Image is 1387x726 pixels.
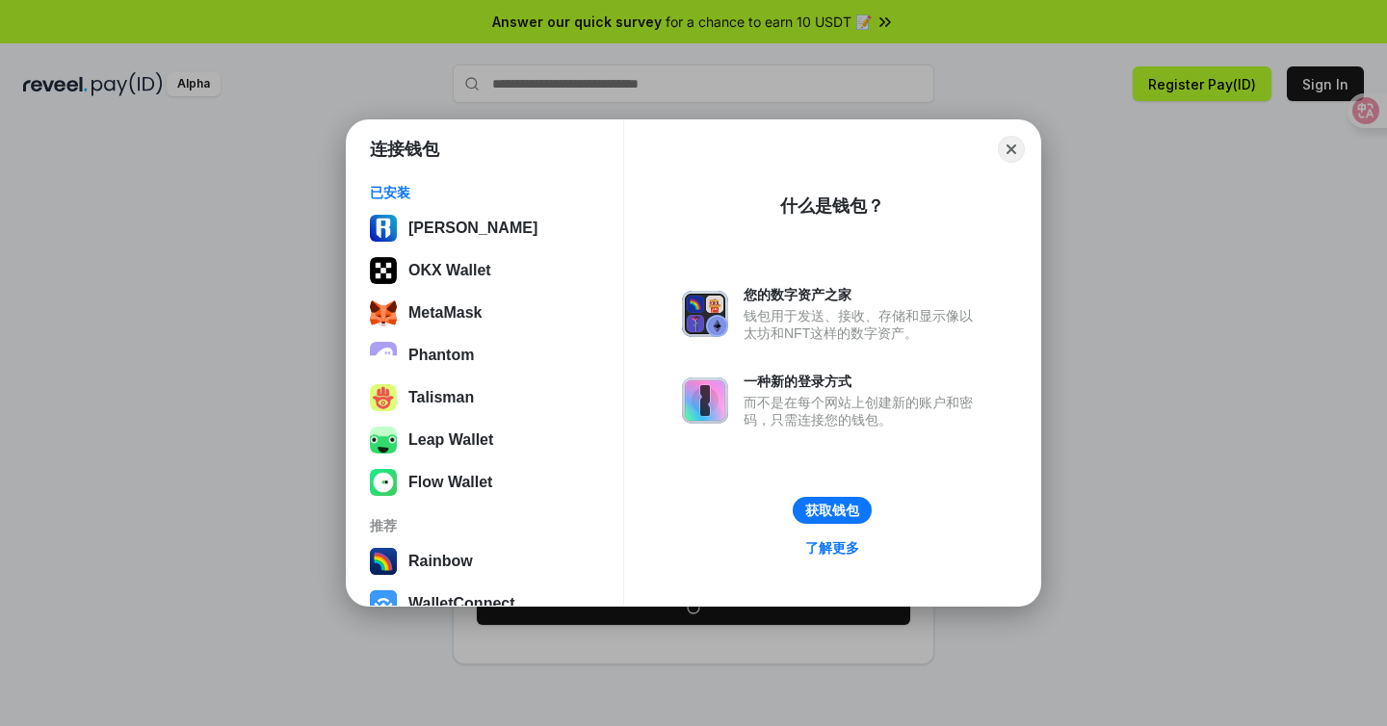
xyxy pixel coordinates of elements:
[370,184,600,201] div: 已安装
[364,378,606,417] button: Talisman
[364,209,606,247] button: [PERSON_NAME]
[805,502,859,519] div: 获取钱包
[408,553,473,570] div: Rainbow
[370,138,439,161] h1: 连接钱包
[408,304,482,322] div: MetaMask
[408,389,474,406] div: Talisman
[408,474,492,491] div: Flow Wallet
[364,294,606,332] button: MetaMask
[682,291,728,337] img: svg+xml,%3Csvg%20xmlns%3D%22http%3A%2F%2Fwww.w3.org%2F2000%2Fsvg%22%20fill%3D%22none%22%20viewBox...
[744,286,982,303] div: 您的数字资产之家
[370,590,397,617] img: svg+xml,%3Csvg%20width%3D%2228%22%20height%3D%2228%22%20viewBox%3D%220%200%2028%2028%22%20fill%3D...
[780,194,884,218] div: 什么是钱包？
[805,539,859,557] div: 了解更多
[744,394,982,428] div: 而不是在每个网站上创建新的账户和密码，只需连接您的钱包。
[408,347,474,364] div: Phantom
[370,215,397,242] img: svg%3E%0A
[370,299,397,326] img: svg+xml;base64,PHN2ZyB3aWR0aD0iMzUiIGhlaWdodD0iMzQiIHZpZXdCb3g9IjAgMCAzNSAzNCIgZmlsbD0ibm9uZSIgeG...
[370,342,397,369] img: epq2vO3P5aLWl15yRS7Q49p1fHTx2Sgh99jU3kfXv7cnPATIVQHAx5oQs66JWv3SWEjHOsb3kKgmE5WNBxBId7C8gm8wEgOvz...
[370,517,600,534] div: 推荐
[408,431,493,449] div: Leap Wallet
[793,497,872,524] button: 获取钱包
[370,427,397,454] img: z+3L+1FxxXUeUMECPaK8gprIwhdlxV+hQdAXuUyJwW6xfJRlUUBFGbLJkqNlJgXjn6ghaAaYmDimBFRMSIqKAGPGvqu25lMm1...
[364,336,606,375] button: Phantom
[364,251,606,290] button: OKX Wallet
[364,584,606,623] button: WalletConnect
[370,257,397,284] img: 5VZ71FV6L7PA3gg3tXrdQ+DgLhC+75Wq3no69P3MC0NFQpx2lL04Ql9gHK1bRDjsSBIvScBnDTk1WrlGIZBorIDEYJj+rhdgn...
[794,535,871,560] a: 了解更多
[364,542,606,581] button: Rainbow
[364,463,606,502] button: Flow Wallet
[408,262,491,279] div: OKX Wallet
[370,469,397,496] img: svg+xml;base64,PHN2ZyB3aWR0aD0iMjUwIiBoZWlnaHQ9IjI1MCIgdmlld0JveD0iMCAwIDI1MCAyNTAiIGZpbGw9Im5vbm...
[682,377,728,424] img: svg+xml,%3Csvg%20xmlns%3D%22http%3A%2F%2Fwww.w3.org%2F2000%2Fsvg%22%20fill%3D%22none%22%20viewBox...
[744,373,982,390] div: 一种新的登录方式
[744,307,982,342] div: 钱包用于发送、接收、存储和显示像以太坊和NFT这样的数字资产。
[408,595,515,612] div: WalletConnect
[370,548,397,575] img: svg+xml,%3Csvg%20width%3D%22120%22%20height%3D%22120%22%20viewBox%3D%220%200%20120%20120%22%20fil...
[370,384,397,411] img: svg+xml;base64,PHN2ZyB3aWR0aD0iMTI4IiBoZWlnaHQ9IjEyOCIgdmlld0JveD0iMCAwIDEyOCAxMjgiIHhtbG5zPSJodH...
[364,421,606,459] button: Leap Wallet
[998,136,1025,163] button: Close
[408,220,537,237] div: [PERSON_NAME]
